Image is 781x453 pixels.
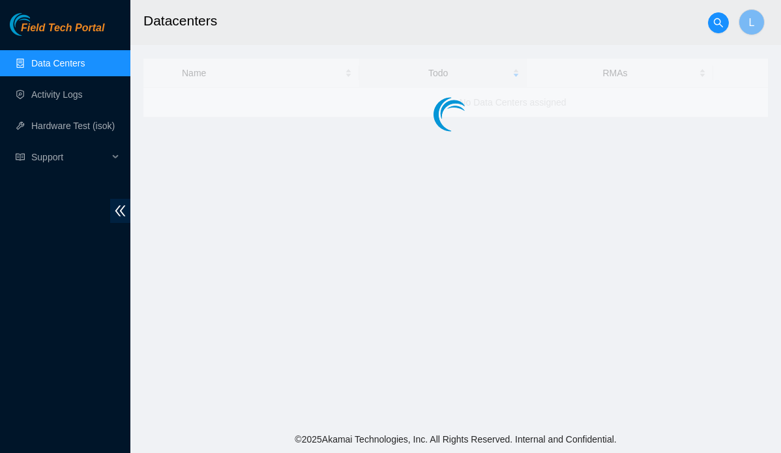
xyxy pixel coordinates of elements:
[31,89,83,100] a: Activity Logs
[749,14,755,31] span: L
[31,58,85,68] a: Data Centers
[16,153,25,162] span: read
[10,23,104,40] a: Akamai TechnologiesField Tech Portal
[110,199,130,223] span: double-left
[21,22,104,35] span: Field Tech Portal
[709,18,728,28] span: search
[31,144,108,170] span: Support
[10,13,66,36] img: Akamai Technologies
[31,121,115,131] a: Hardware Test (isok)
[708,12,729,33] button: search
[739,9,765,35] button: L
[130,426,781,453] footer: © 2025 Akamai Technologies, Inc. All Rights Reserved. Internal and Confidential.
